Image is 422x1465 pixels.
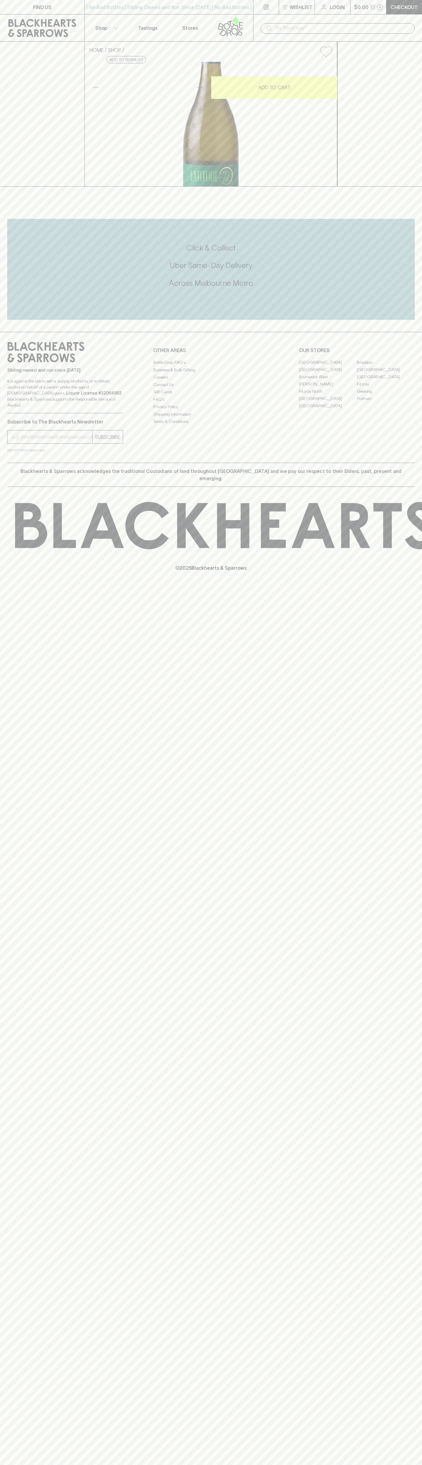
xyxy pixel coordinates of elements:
p: Login [330,4,345,11]
p: Stores [182,24,198,32]
button: ADD TO CART [211,76,337,99]
p: SUBSCRIBE [95,433,120,441]
a: [GEOGRAPHIC_DATA] [299,395,357,402]
a: Fitzroy [357,380,415,388]
p: Sibling owned and run since [DATE] [7,367,123,373]
h5: Uber Same-Day Delivery [7,260,415,270]
p: FIND US [33,4,52,11]
a: SHOP [108,47,121,53]
a: FAQ's [153,396,269,403]
a: Geelong [357,388,415,395]
p: OTHER AREAS [153,347,269,354]
a: Prahran [357,395,415,402]
p: We will never spam you [7,447,123,453]
a: HOME [90,47,103,53]
button: SUBSCRIBE [93,430,123,443]
a: Tastings [127,14,169,41]
p: Shop [95,24,107,32]
a: Brunswick West [299,373,357,380]
a: [GEOGRAPHIC_DATA] [357,366,415,373]
p: Tastings [138,24,157,32]
a: [PERSON_NAME] [299,380,357,388]
button: Shop [85,14,127,41]
p: Checkout [391,4,418,11]
h5: Click & Collect [7,243,415,253]
img: 38169.png [85,62,337,186]
input: e.g. jane@blackheartsandsparrows.com.au [12,432,92,442]
a: [GEOGRAPHIC_DATA] [357,373,415,380]
button: Add to wishlist [318,44,335,59]
a: Contact Us [153,381,269,388]
a: Privacy Policy [153,403,269,411]
a: Braddon [357,359,415,366]
p: $0.00 [354,4,369,11]
a: Careers [153,374,269,381]
p: It is against the law to sell or supply alcohol to, or to obtain alcohol on behalf of a person un... [7,378,123,408]
a: Gift Cards [153,389,269,396]
a: Fitzroy North [299,388,357,395]
a: [GEOGRAPHIC_DATA] [299,359,357,366]
a: [GEOGRAPHIC_DATA] [299,402,357,409]
a: [GEOGRAPHIC_DATA] [299,366,357,373]
h5: Across Melbourne Metro [7,278,415,288]
p: Subscribe to The Blackhearts Newsletter [7,418,123,425]
p: 0 [379,5,381,9]
a: Terms & Conditions [153,418,269,425]
input: Try "Pinot noir" [275,24,410,33]
strong: Liquor License #32064953 [66,391,122,395]
p: OUR STORES [299,347,415,354]
p: ADD TO CART [258,84,290,91]
a: Bottle Drop FAQ's [153,359,269,366]
div: Call to action block [7,219,415,320]
p: Wishlist [290,4,313,11]
a: Stores [169,14,211,41]
button: Add to wishlist [106,56,146,63]
p: Blackhearts & Sparrows acknowledges the traditional Custodians of land throughout [GEOGRAPHIC_DAT... [12,468,410,482]
a: Shipping Information [153,411,269,418]
a: Business & Bulk Gifting [153,366,269,373]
